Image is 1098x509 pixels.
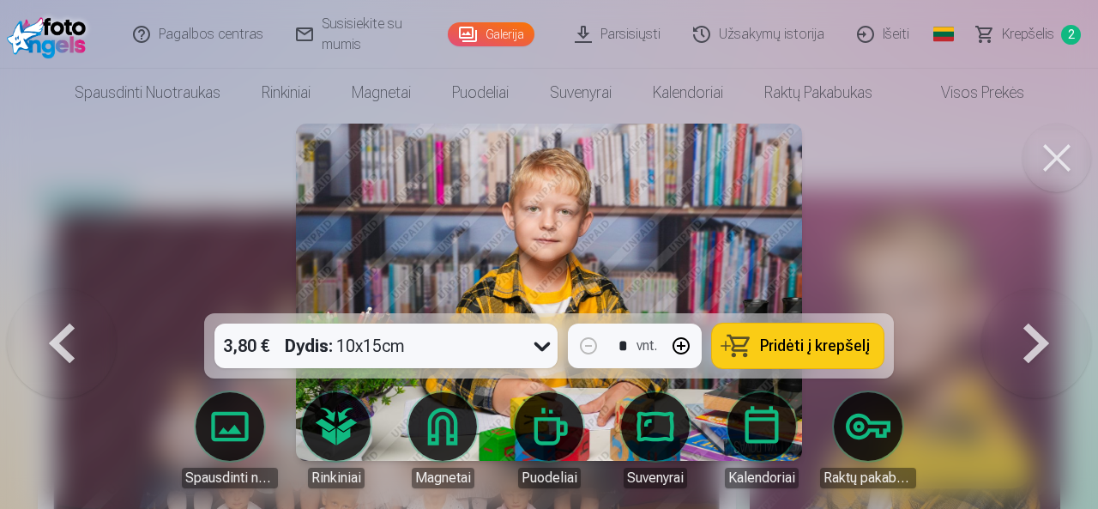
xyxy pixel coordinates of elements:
[518,468,581,488] div: Puodeliai
[331,69,431,117] a: Magnetai
[395,392,491,488] a: Magnetai
[54,69,241,117] a: Spausdinti nuotraukas
[285,334,333,358] strong: Dydis :
[412,468,474,488] div: Magnetai
[714,392,810,488] a: Kalendoriai
[214,324,278,368] div: 3,80 €
[1061,25,1081,45] span: 2
[448,22,534,46] a: Galerija
[285,324,405,368] div: 10x15cm
[241,69,331,117] a: Rinkiniai
[288,392,384,488] a: Rinkiniai
[820,392,916,488] a: Raktų pakabukas
[632,69,744,117] a: Kalendoriai
[431,69,529,117] a: Puodeliai
[893,69,1045,117] a: Visos prekės
[712,324,884,368] button: Pridėti į krepšelį
[182,392,278,488] a: Spausdinti nuotraukas
[760,338,870,354] span: Pridėti į krepšelį
[820,468,916,488] div: Raktų pakabukas
[624,468,687,488] div: Suvenyrai
[725,468,799,488] div: Kalendoriai
[529,69,632,117] a: Suvenyrai
[636,336,657,356] div: vnt.
[7,7,94,62] img: /fa2
[1002,24,1054,45] span: Krepšelis
[744,69,893,117] a: Raktų pakabukas
[182,468,278,488] div: Spausdinti nuotraukas
[308,468,365,488] div: Rinkiniai
[501,392,597,488] a: Puodeliai
[607,392,703,488] a: Suvenyrai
